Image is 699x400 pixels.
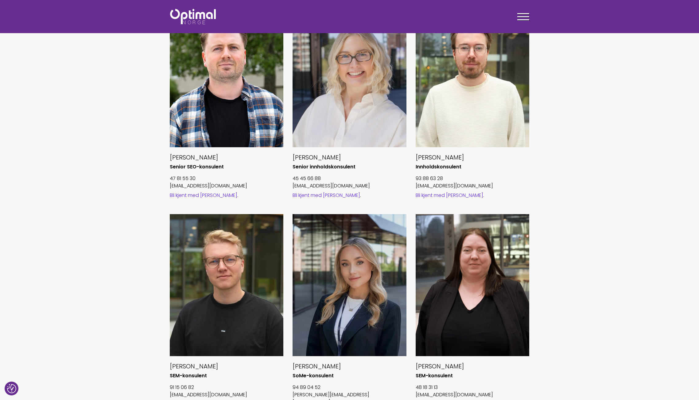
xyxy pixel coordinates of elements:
[170,153,284,161] h5: [PERSON_NAME]
[7,384,16,393] img: Revisit consent button
[416,153,530,161] h5: [PERSON_NAME]
[416,192,483,199] a: Bli kjent med [PERSON_NAME]
[293,182,370,189] a: [EMAIL_ADDRESS][DOMAIN_NAME]
[293,373,406,379] h6: SoMe-konsulent
[7,384,16,393] button: Samtykkepreferanser
[170,391,247,398] a: [EMAIL_ADDRESS][DOMAIN_NAME]
[293,153,406,161] h5: [PERSON_NAME]
[170,9,216,24] img: Optimal Norge
[170,384,284,391] p: 91 15 06 82
[293,192,360,199] a: Bli kjent med [PERSON_NAME]
[293,175,406,182] p: 45 45 66 88
[170,164,284,170] h6: Senior SEO-konsulent
[170,182,247,189] a: [EMAIL_ADDRESS][DOMAIN_NAME]
[293,384,406,391] p: 94 89 04 52
[416,164,530,170] h6: Innholdskonsulent
[416,384,530,391] p: 48 18 31 13
[293,164,406,170] h6: Senior innholdskonsulent
[416,362,530,370] h5: [PERSON_NAME]
[170,192,284,199] div: .
[416,182,493,189] a: [EMAIL_ADDRESS][DOMAIN_NAME]
[170,175,284,182] p: 47 81 55 30
[416,175,530,182] p: 93 88 63 28
[293,362,406,370] h5: [PERSON_NAME]
[170,373,284,379] h6: SEM-konsulent
[416,391,493,398] a: [EMAIL_ADDRESS][DOMAIN_NAME]
[170,192,237,199] a: Bli kjent med [PERSON_NAME]
[416,192,530,199] div: .
[170,362,284,370] h5: [PERSON_NAME]
[293,192,406,199] div: .
[416,373,530,379] h6: SEM-konsulent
